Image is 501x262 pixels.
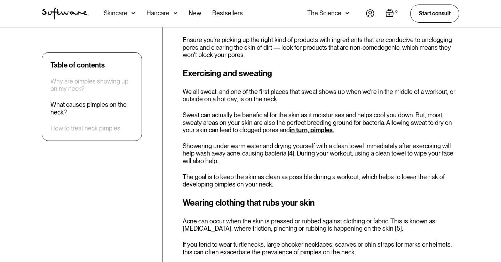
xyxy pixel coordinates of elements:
[345,10,349,17] img: arrow down
[183,36,459,59] p: Ensure you're picking up the right kind of products with ingredients that are conducive to unclog...
[174,10,177,17] img: arrow down
[132,10,135,17] img: arrow down
[183,197,459,209] h3: Wearing clothing that rubs your skin
[146,10,169,17] div: Haircare
[307,10,341,17] div: The Science
[183,142,459,165] p: Showering under warm water and drying yourself with a clean towel immediately after exercising wi...
[42,8,87,19] a: home
[104,10,127,17] div: Skincare
[183,111,459,134] p: Sweat can actually be beneficial for the skin as it moisturises and helps cool you down. But, moi...
[42,8,87,19] img: Software Logo
[183,173,459,188] p: The goal is to keep the skin as clean as possible during a workout, which helps to lower the risk...
[290,126,334,134] a: in turn, pimples.
[410,5,459,22] a: Start consult
[50,61,105,69] div: Table of contents
[50,101,133,116] a: What causes pimples on the neck?
[183,217,459,232] p: Acne can occur when the skin is pressed or rubbed against clothing or fabric. This is known as [M...
[50,78,133,93] a: Why are pimples showing up on my neck?
[183,241,459,256] p: If you tend to wear turtlenecks, large chocker necklaces, scarves or chin straps for marks or hel...
[385,9,399,18] a: Open empty cart
[183,88,459,103] p: We all sweat, and one of the first places that sweat shows up when we're in the middle of a worko...
[50,125,120,132] a: How to treat neck pimples
[183,67,459,80] h3: Exercising and sweating
[394,9,399,15] div: 0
